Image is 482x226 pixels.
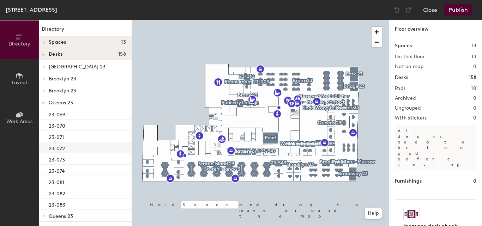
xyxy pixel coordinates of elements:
span: Work Areas [6,118,32,124]
h1: Furnishings [395,177,422,185]
h2: 0 [473,64,476,69]
img: Redo [405,6,412,13]
h1: Spaces [395,42,412,50]
p: 23-073 [49,155,65,163]
h1: Desks [395,74,408,81]
h2: Archived [395,96,416,101]
h2: 13 [471,54,476,60]
h2: 0 [473,105,476,111]
p: 23-074 [49,166,65,174]
span: Desks [49,51,62,57]
span: Directory [8,41,30,47]
h1: 0 [473,177,476,185]
p: 23-083 [49,200,65,208]
img: Undo [393,6,400,13]
p: 23-071 [49,132,64,140]
h2: 0 [473,96,476,101]
h2: On this floor [395,54,425,60]
button: Close [423,4,437,16]
div: [STREET_ADDRESS] [6,5,57,14]
h2: Ungrouped [395,105,421,111]
img: Sticker logo [403,208,420,220]
button: Publish [444,4,472,16]
p: 23-081 [49,177,64,185]
span: 158 [118,51,126,57]
h1: 13 [472,42,476,50]
span: Brooklyn 23 [49,76,76,82]
span: Queens 23 [49,100,73,106]
h2: Pods [395,86,405,91]
h2: 10 [471,86,476,91]
span: Brooklyn 23 [49,88,76,94]
h2: 0 [473,115,476,121]
h2: Not on map [395,64,423,69]
p: All desks need to be in a pod before saving [395,125,476,170]
h1: Directory [39,25,132,36]
p: 23-082 [49,189,65,197]
span: Spaces [49,39,66,45]
span: Queens 23 [49,213,73,219]
p: 23-070 [49,121,65,129]
h2: With stickers [395,115,427,121]
p: 23-072 [49,143,65,152]
h1: 158 [469,74,476,81]
span: [GEOGRAPHIC_DATA] 23 [49,64,106,70]
span: 13 [121,39,126,45]
button: Help [365,208,382,219]
h1: Floor overview [389,20,482,36]
p: 23-069 [49,110,65,118]
span: Layout [12,80,28,86]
